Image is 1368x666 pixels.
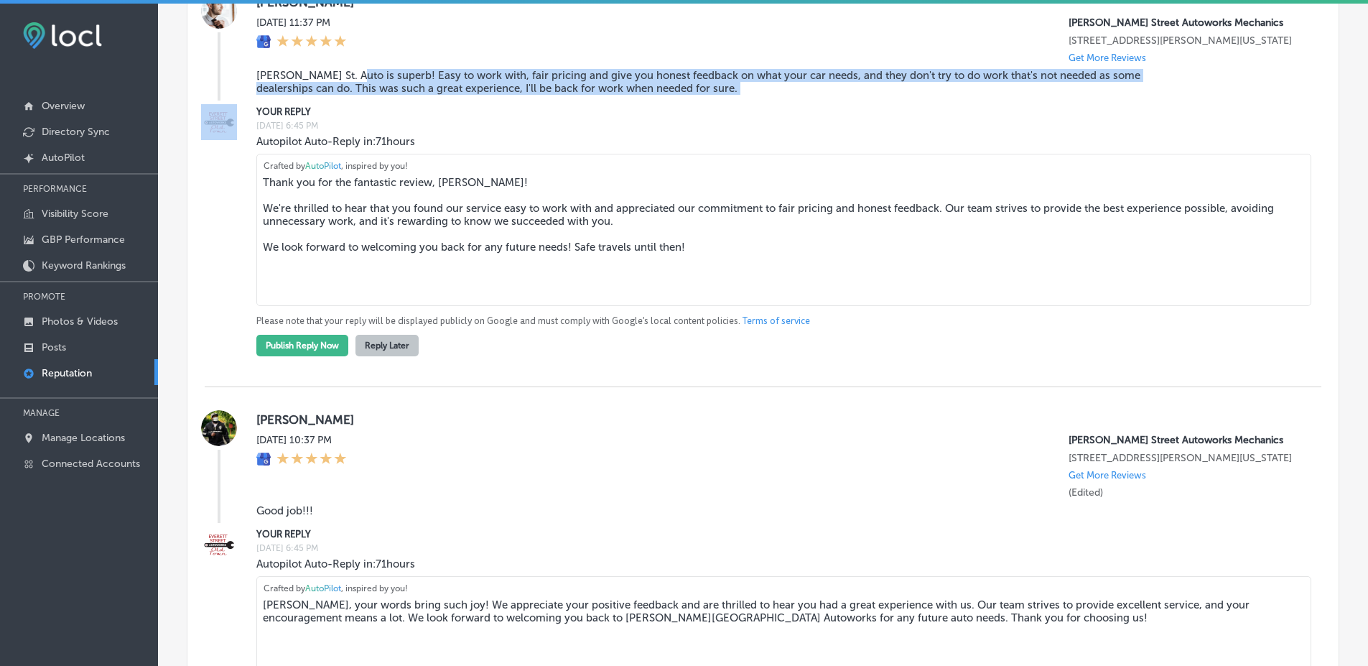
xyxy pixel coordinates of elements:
p: 509 Northwest Everett Street [1069,452,1298,464]
label: [DATE] 10:37 PM [256,434,347,446]
a: Terms of service [743,315,810,328]
p: GBP Performance [42,233,125,246]
p: Get More Reviews [1069,52,1146,63]
p: Manage Locations [42,432,125,444]
p: AutoPilot [42,152,85,164]
blockquote: [PERSON_NAME] St. Auto is superb! Easy to work with, fair pricing and give you honest feedback on... [256,69,1145,95]
p: Connected Accounts [42,458,140,470]
textarea: Thank you for the fantastic review, [PERSON_NAME]! We're thrilled to hear that you found our serv... [256,154,1311,306]
p: Photos & Videos [42,315,118,328]
p: Everett Street Autoworks Mechanics [1069,17,1298,29]
button: Reply Later [355,335,419,356]
p: Overview [42,100,85,112]
span: AutoPilot [305,583,341,593]
label: [DATE] 6:45 PM [256,121,1298,131]
div: 5 Stars [276,452,347,468]
span: Autopilot Auto-Reply in: 71 hours [256,558,415,570]
p: Keyword Rankings [42,259,126,272]
p: Reputation [42,367,92,379]
label: [DATE] 11:37 PM [256,17,347,29]
img: Image [201,104,237,140]
p: Please note that your reply will be displayed publicly on Google and must comply with Google's lo... [256,315,1298,328]
p: Visibility Score [42,208,108,220]
img: Image [201,527,237,563]
label: (Edited) [1069,486,1103,499]
span: Crafted by , inspired by you! [264,161,408,171]
label: [PERSON_NAME] [256,412,1298,427]
span: Crafted by , inspired by you! [264,583,408,593]
label: YOUR REPLY [256,106,1298,117]
span: Autopilot Auto-Reply in: 71 hours [256,135,415,148]
button: Publish Reply Now [256,335,348,356]
blockquote: Good job!!! [256,504,1145,517]
p: Posts [42,341,66,353]
p: Directory Sync [42,126,110,138]
span: AutoPilot [305,161,341,171]
p: Get More Reviews [1069,470,1146,481]
p: Everett Street Autoworks Mechanics [1069,434,1298,446]
img: fda3e92497d09a02dc62c9cd864e3231.png [23,22,102,49]
label: YOUR REPLY [256,529,1298,540]
div: 5 Stars [276,34,347,50]
p: 509 Northwest Everett Street [1069,34,1298,47]
label: [DATE] 6:45 PM [256,543,1298,553]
